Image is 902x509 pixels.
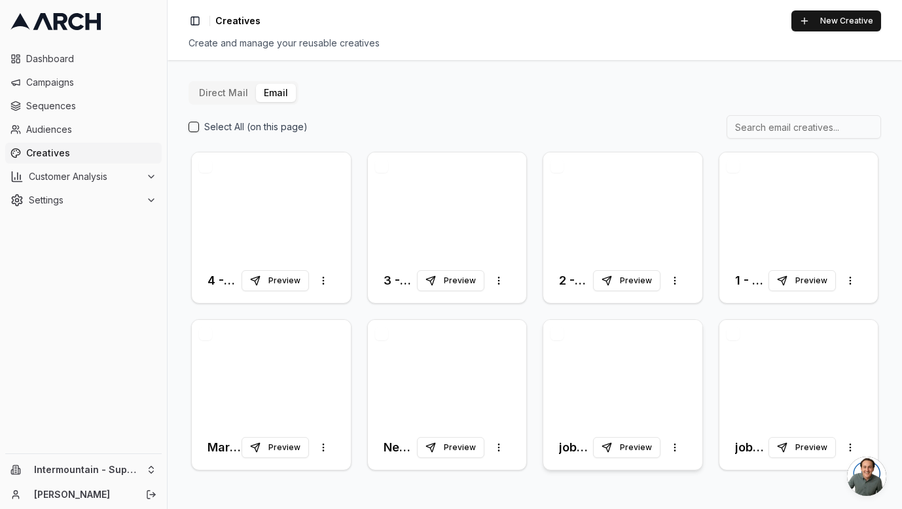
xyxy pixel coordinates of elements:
a: Sequences [5,96,162,116]
button: Preview [593,437,660,458]
h3: 3 - Air Quality [384,272,418,290]
button: Preview [242,437,309,458]
span: Creatives [26,147,156,160]
button: Preview [417,270,484,291]
button: Direct Mail [191,84,256,102]
a: Dashboard [5,48,162,69]
span: Sequences [26,99,156,113]
h3: 4 - Air Quality [207,272,242,290]
a: Creatives [5,143,162,164]
a: [PERSON_NAME] [34,488,132,501]
h3: Marketing Email - Furnace Offer [207,438,242,457]
button: Email [256,84,296,102]
button: Log out [142,485,160,504]
button: Preview [417,437,484,458]
div: Create and manage your reusable creatives [189,37,881,50]
a: Audiences [5,119,162,140]
span: Dashboard [26,52,156,65]
button: Customer Analysis [5,166,162,187]
button: Preview [768,270,836,291]
span: Creatives [215,14,261,27]
button: Preview [242,270,309,291]
button: New Creative [791,10,881,31]
span: Customer Analysis [29,170,141,183]
button: Preview [768,437,836,458]
h3: 2 - Air Quality [559,272,593,290]
button: Intermountain - Superior Water & Air [5,459,162,480]
div: Open chat [847,457,886,496]
span: Campaigns [26,76,156,89]
a: Campaigns [5,72,162,93]
h3: 1 - Air Quality [735,272,769,290]
span: Settings [29,194,141,207]
span: Intermountain - Superior Water & Air [34,464,141,476]
span: Audiences [26,123,156,136]
label: Select All (on this page) [204,120,308,133]
button: Preview [593,270,660,291]
h3: New Membership [384,438,418,457]
input: Search email creatives... [727,115,881,139]
h3: job completed - thank you [735,438,769,457]
nav: breadcrumb [215,14,261,27]
h3: job booked - thank you [559,438,593,457]
button: Settings [5,190,162,211]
